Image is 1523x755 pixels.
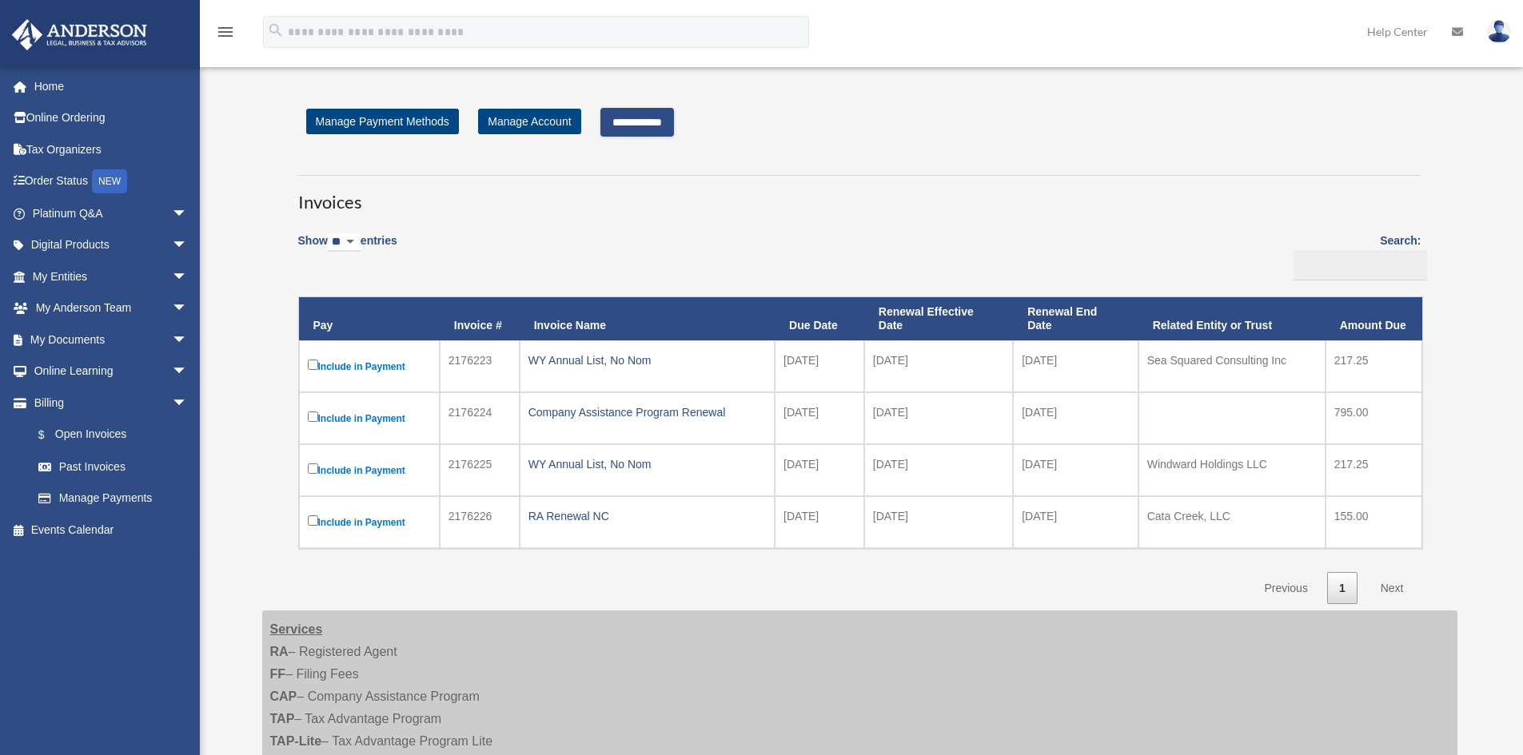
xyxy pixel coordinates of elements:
strong: CAP [270,689,297,703]
td: [DATE] [775,340,864,392]
div: WY Annual List, No Nom [528,453,766,475]
label: Include in Payment [308,356,431,376]
strong: Services [270,622,323,636]
td: 217.25 [1326,444,1422,496]
div: Company Assistance Program Renewal [528,401,766,423]
th: Invoice #: activate to sort column ascending [440,297,520,340]
td: [DATE] [864,392,1013,444]
a: Events Calendar [11,514,212,546]
label: Include in Payment [308,460,431,480]
a: 1 [1327,572,1358,605]
input: Include in Payment [308,463,318,474]
td: Cata Creek, LLC [1138,496,1326,548]
td: [DATE] [775,496,864,548]
td: [DATE] [1013,392,1138,444]
span: $ [47,425,55,445]
a: Manage Payments [22,483,204,515]
strong: RA [270,645,289,658]
select: Showentries [328,233,361,252]
td: 795.00 [1326,392,1422,444]
a: Next [1369,572,1416,605]
a: Online Learningarrow_drop_down [11,356,212,387]
td: [DATE] [1013,496,1138,548]
strong: FF [270,667,286,681]
img: Anderson Advisors Platinum Portal [7,19,152,50]
div: RA Renewal NC [528,505,766,527]
td: [DATE] [864,496,1013,548]
td: 2176223 [440,340,520,392]
th: Due Date: activate to sort column ascending [775,297,864,340]
i: menu [216,22,235,42]
span: arrow_drop_down [172,197,204,230]
a: My Documentsarrow_drop_down [11,324,212,356]
td: [DATE] [864,340,1013,392]
label: Search: [1288,231,1421,280]
label: Show entries [298,231,397,268]
td: [DATE] [1013,340,1138,392]
a: Online Ordering [11,102,212,134]
th: Invoice Name: activate to sort column ascending [520,297,775,340]
a: Previous [1252,572,1319,605]
a: Manage Payment Methods [306,109,459,134]
a: Home [11,70,212,102]
a: Past Invoices [22,451,204,483]
td: 217.25 [1326,340,1422,392]
a: Order StatusNEW [11,165,212,198]
i: search [267,22,285,39]
td: [DATE] [1013,444,1138,496]
td: 155.00 [1326,496,1422,548]
td: 2176224 [440,392,520,444]
td: 2176225 [440,444,520,496]
span: arrow_drop_down [172,229,204,262]
span: arrow_drop_down [172,387,204,419]
td: 2176226 [440,496,520,548]
a: My Entitiesarrow_drop_down [11,260,212,292]
th: Renewal End Date: activate to sort column ascending [1013,297,1138,340]
th: Related Entity or Trust: activate to sort column ascending [1138,297,1326,340]
label: Include in Payment [308,512,431,532]
td: [DATE] [864,444,1013,496]
strong: TAP [270,712,295,725]
input: Include in Payment [308,411,318,422]
img: User Pic [1487,20,1511,43]
div: WY Annual List, No Nom [528,349,766,372]
input: Include in Payment [308,360,318,370]
a: menu [216,28,235,42]
a: Manage Account [478,109,580,134]
span: arrow_drop_down [172,292,204,325]
span: arrow_drop_down [172,356,204,388]
label: Include in Payment [308,408,431,428]
a: Billingarrow_drop_down [11,387,204,419]
a: $Open Invoices [22,419,196,451]
h3: Invoices [298,175,1421,215]
span: arrow_drop_down [172,260,204,293]
div: NEW [92,169,127,193]
input: Search: [1294,250,1427,280]
td: Windward Holdings LLC [1138,444,1326,496]
th: Amount Due: activate to sort column ascending [1326,297,1422,340]
th: Pay: activate to sort column descending [299,297,440,340]
span: arrow_drop_down [172,324,204,356]
input: Include in Payment [308,515,318,526]
td: Sea Squared Consulting Inc [1138,340,1326,392]
a: Tax Organizers [11,133,212,165]
strong: TAP-Lite [270,734,322,748]
td: [DATE] [775,392,864,444]
a: My Anderson Teamarrow_drop_down [11,292,212,324]
a: Digital Productsarrow_drop_down [11,229,212,261]
a: Platinum Q&Aarrow_drop_down [11,197,212,229]
td: [DATE] [775,444,864,496]
th: Renewal Effective Date: activate to sort column ascending [864,297,1013,340]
